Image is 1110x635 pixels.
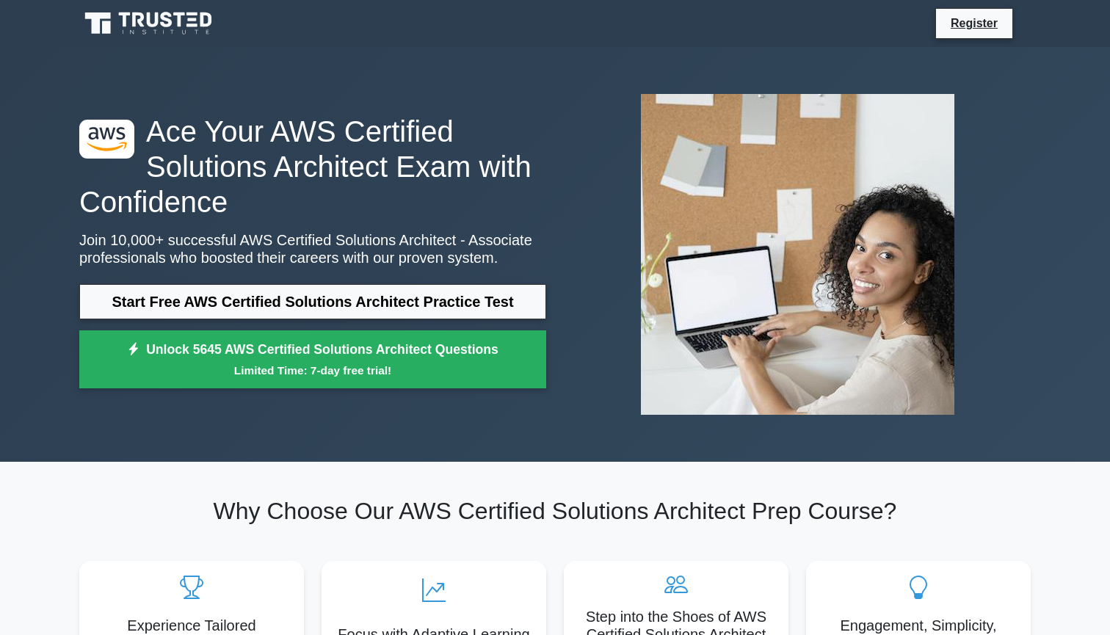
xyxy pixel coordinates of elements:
[79,231,546,266] p: Join 10,000+ successful AWS Certified Solutions Architect - Associate professionals who boosted t...
[942,14,1006,32] a: Register
[98,362,528,379] small: Limited Time: 7-day free trial!
[79,497,1031,525] h2: Why Choose Our AWS Certified Solutions Architect Prep Course?
[79,284,546,319] a: Start Free AWS Certified Solutions Architect Practice Test
[79,330,546,389] a: Unlock 5645 AWS Certified Solutions Architect QuestionsLimited Time: 7-day free trial!
[79,114,546,219] h1: Ace Your AWS Certified Solutions Architect Exam with Confidence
